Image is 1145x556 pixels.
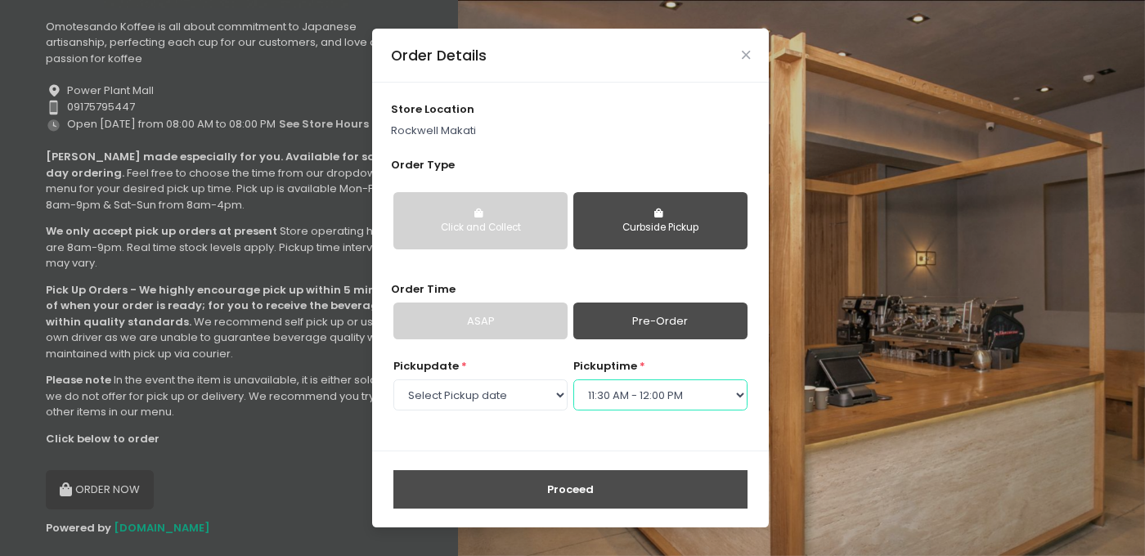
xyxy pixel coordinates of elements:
button: Click and Collect [393,192,568,249]
button: Curbside Pickup [573,192,748,249]
div: Curbside Pickup [585,221,736,235]
div: Order Details [391,45,487,66]
button: Proceed [393,470,748,509]
span: pickup time [573,358,637,374]
button: Close [742,51,750,59]
div: Click and Collect [405,221,556,235]
a: ASAP [393,303,568,340]
span: Order Type [391,157,455,173]
a: Pre-Order [573,303,748,340]
p: Rockwell Makati [391,123,751,139]
span: Pickup date [393,358,459,374]
span: store location [391,101,474,117]
span: Order Time [391,281,456,297]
